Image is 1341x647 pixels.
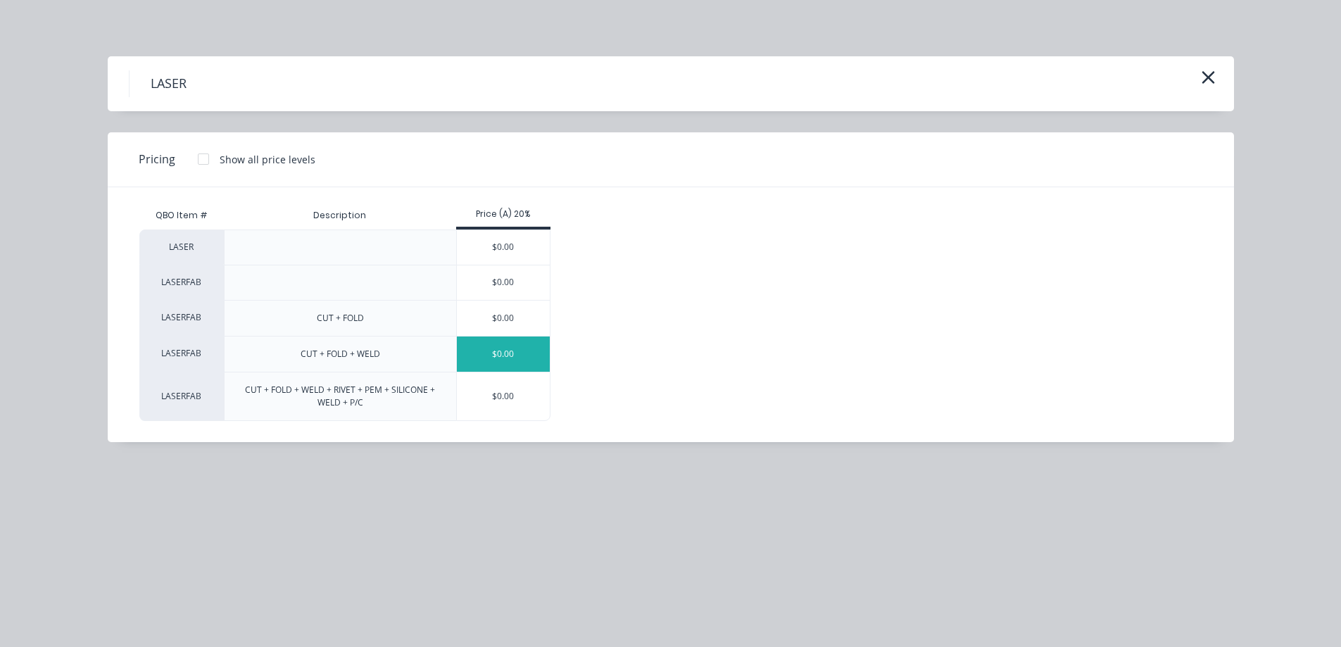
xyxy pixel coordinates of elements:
[317,312,364,325] div: CUT + FOLD
[457,372,550,420] div: $0.00
[139,151,175,168] span: Pricing
[129,70,208,97] h4: LASER
[139,336,224,372] div: LASERFAB
[456,208,551,220] div: Price (A) 20%
[457,301,550,336] div: $0.00
[457,337,550,372] div: $0.00
[301,348,380,360] div: CUT + FOLD + WELD
[457,230,550,265] div: $0.00
[220,152,315,167] div: Show all price levels
[139,230,224,265] div: LASER
[139,372,224,421] div: LASERFAB
[139,265,224,300] div: LASERFAB
[236,384,445,409] div: CUT + FOLD + WELD + RIVET + PEM + SILICONE + WELD + P/C
[302,198,377,233] div: Description
[457,265,550,300] div: $0.00
[139,201,224,230] div: QBO Item #
[139,300,224,336] div: LASERFAB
